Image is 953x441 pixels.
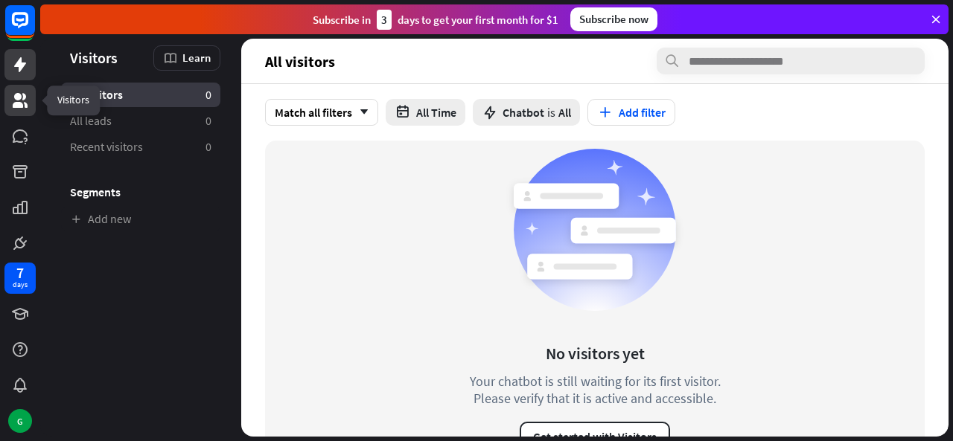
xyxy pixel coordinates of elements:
div: Your chatbot is still waiting for its first visitor. Please verify that it is active and accessible. [442,373,748,407]
div: Subscribe now [570,7,657,31]
span: Learn [182,51,211,65]
aside: 0 [205,87,211,103]
button: Add filter [587,99,675,126]
div: Subscribe in days to get your first month for $1 [313,10,558,30]
span: is [547,105,555,120]
span: All visitors [70,87,123,103]
a: All leads 0 [61,109,220,133]
a: Add new [61,207,220,231]
div: G [8,409,32,433]
span: Visitors [70,49,118,66]
span: All visitors [265,53,335,70]
a: Recent visitors 0 [61,135,220,159]
i: arrow_down [352,108,369,117]
div: 3 [377,10,392,30]
aside: 0 [205,139,211,155]
span: Recent visitors [70,139,143,155]
div: No visitors yet [546,343,645,364]
span: All [558,105,571,120]
div: Match all filters [265,99,378,126]
div: days [13,280,28,290]
h3: Segments [61,184,220,199]
div: 7 [16,266,24,280]
button: Open LiveChat chat widget [12,6,57,51]
span: Chatbot [503,105,544,120]
aside: 0 [205,113,211,129]
span: All leads [70,113,112,129]
button: All Time [386,99,465,126]
a: 7 days [4,263,36,294]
